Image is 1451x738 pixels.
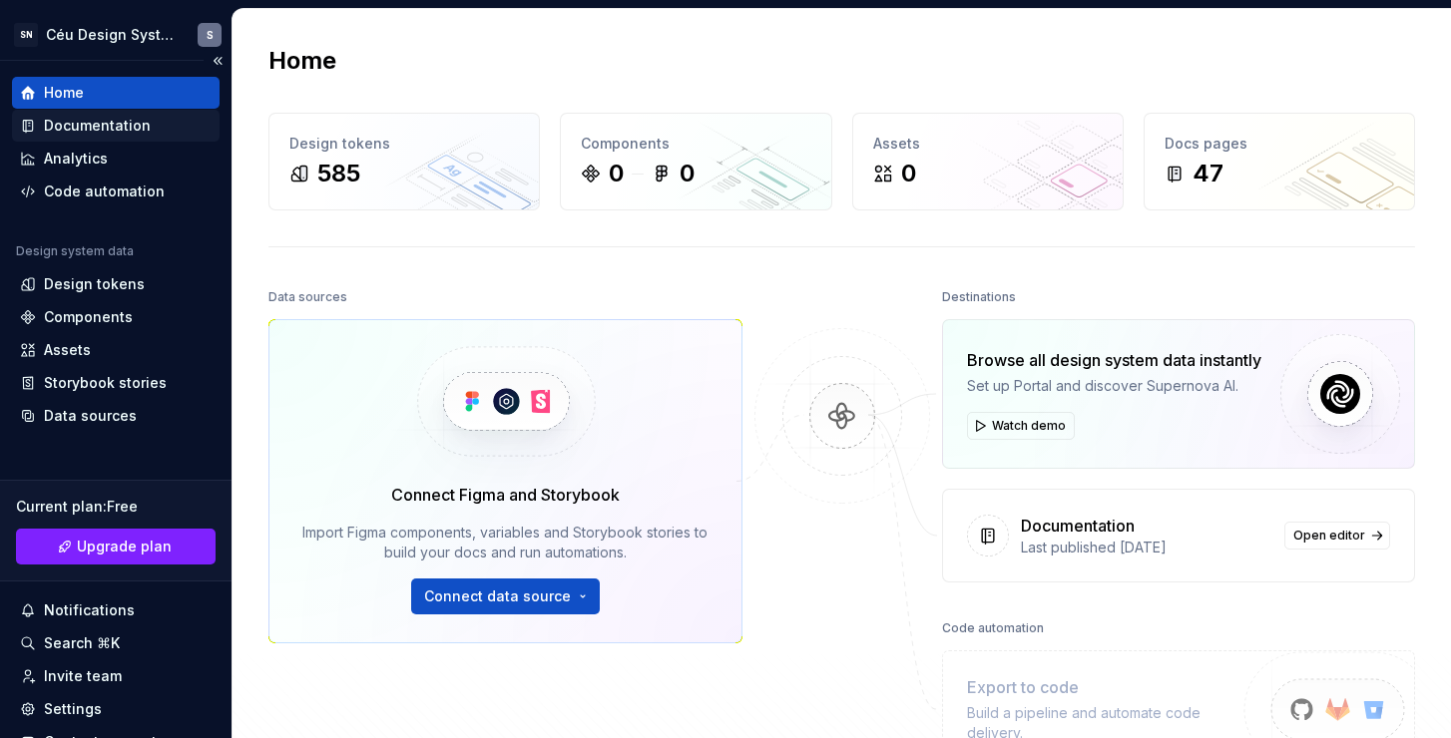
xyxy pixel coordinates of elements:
a: Analytics [12,143,220,175]
div: Céu Design System [46,25,174,45]
a: Storybook stories [12,367,220,399]
div: Analytics [44,149,108,169]
div: Destinations [942,283,1016,311]
a: Data sources [12,400,220,432]
div: Components [581,134,810,154]
a: Documentation [12,110,220,142]
div: Connect Figma and Storybook [391,483,620,507]
div: Current plan : Free [16,497,216,517]
a: Docs pages47 [1144,113,1415,210]
a: Open editor [1284,522,1390,550]
a: Settings [12,693,220,725]
div: Data sources [268,283,347,311]
div: Documentation [44,116,151,136]
div: Storybook stories [44,373,167,393]
div: Documentation [1021,514,1135,538]
div: 47 [1193,158,1223,189]
span: Open editor [1293,528,1365,544]
a: Invite team [12,660,220,692]
div: Design tokens [289,134,519,154]
span: Watch demo [992,418,1066,434]
a: Assets0 [852,113,1124,210]
button: Connect data source [411,578,600,614]
button: Watch demo [967,412,1075,440]
button: Search ⌘K [12,627,220,659]
span: Upgrade plan [77,537,172,556]
div: 0 [901,158,916,189]
div: Search ⌘K [44,633,120,653]
div: Code automation [942,614,1044,642]
span: Connect data source [424,586,571,606]
button: Collapse sidebar [204,47,232,75]
a: Components [12,301,220,333]
div: Browse all design system data instantly [967,348,1261,372]
div: 0 [609,158,624,189]
div: Assets [873,134,1103,154]
div: Last published [DATE] [1021,538,1273,557]
div: Components [44,307,133,327]
button: Upgrade plan [16,529,216,564]
a: Code automation [12,176,220,207]
div: Code automation [44,182,165,201]
div: Invite team [44,666,122,686]
div: Home [44,83,84,103]
button: Notifications [12,594,220,626]
div: Data sources [44,406,137,426]
div: Assets [44,340,91,360]
a: Home [12,77,220,109]
div: Design system data [16,243,134,259]
div: SN [14,23,38,47]
a: Assets [12,334,220,366]
h2: Home [268,45,336,77]
div: S [207,27,214,43]
div: Settings [44,699,102,719]
a: Design tokens585 [268,113,540,210]
div: Notifications [44,600,135,620]
a: Components00 [560,113,831,210]
div: Import Figma components, variables and Storybook stories to build your docs and run automations. [297,523,714,562]
div: Docs pages [1165,134,1394,154]
div: 0 [680,158,695,189]
div: Set up Portal and discover Supernova AI. [967,376,1261,396]
button: SNCéu Design SystemS [4,13,228,56]
a: Design tokens [12,268,220,300]
div: 585 [317,158,360,189]
div: Export to code [967,675,1247,699]
div: Design tokens [44,274,145,294]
